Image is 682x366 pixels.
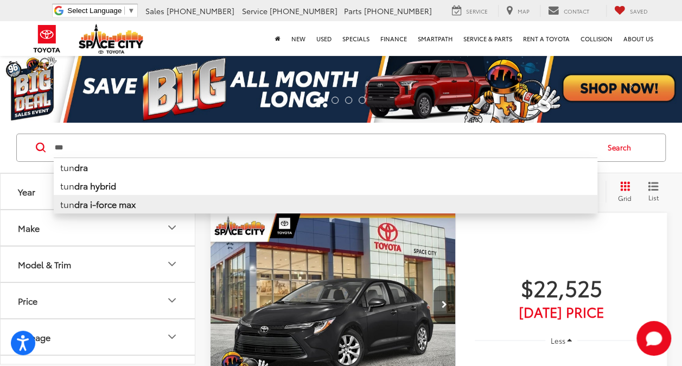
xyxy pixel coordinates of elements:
[67,7,122,15] span: Select Language
[54,157,597,176] li: tun
[18,223,40,233] div: Make
[364,5,432,16] span: [PHONE_NUMBER]
[545,331,578,350] button: Less
[54,176,597,195] li: tun
[1,319,196,355] button: MileageMileage
[540,5,597,17] a: Contact
[630,7,648,15] span: Saved
[67,7,135,15] a: Select Language​
[27,21,67,56] img: Toyota
[344,5,362,16] span: Parts
[618,193,632,203] span: Grid
[648,193,659,202] span: List
[518,7,530,15] span: Map
[605,181,640,203] button: Grid View
[636,321,671,356] button: Toggle Chat Window
[1,283,196,318] button: PricePrice
[466,7,488,15] span: Service
[475,306,648,317] span: [DATE] Price
[145,5,164,16] span: Sales
[165,294,179,307] div: Price
[498,5,538,17] a: Map
[518,21,575,56] a: Rent a Toyota
[18,295,37,306] div: Price
[74,161,88,173] b: dra
[270,21,286,56] a: Home
[54,135,597,161] input: Search by Make, Model, or Keyword
[74,179,116,192] b: dra hybrid
[550,336,565,345] span: Less
[475,274,648,301] span: $22,525
[337,21,375,56] a: Specials
[79,24,144,54] img: Space City Toyota
[412,21,458,56] a: SmartPath
[74,198,136,210] b: dra i-force max
[1,174,196,209] button: YearYear
[311,21,337,56] a: Used
[124,7,125,15] span: ​
[444,5,496,17] a: Service
[564,7,589,15] span: Contact
[1,247,196,282] button: Model & TrimModel & Trim
[434,286,455,324] button: Next image
[1,210,196,245] button: MakeMake
[165,257,179,270] div: Model & Trim
[242,5,267,16] span: Service
[270,5,337,16] span: [PHONE_NUMBER]
[575,21,618,56] a: Collision
[640,181,667,203] button: List View
[165,221,179,234] div: Make
[375,21,412,56] a: Finance
[167,5,234,16] span: [PHONE_NUMBER]
[618,21,659,56] a: About Us
[606,5,656,17] a: My Saved Vehicles
[18,186,35,197] div: Year
[597,134,647,161] button: Search
[636,321,671,356] svg: Start Chat
[54,195,597,213] li: tun
[286,21,311,56] a: New
[458,21,518,56] a: Service & Parts
[18,332,50,342] div: Mileage
[128,7,135,15] span: ▼
[165,330,179,343] div: Mileage
[18,259,71,269] div: Model & Trim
